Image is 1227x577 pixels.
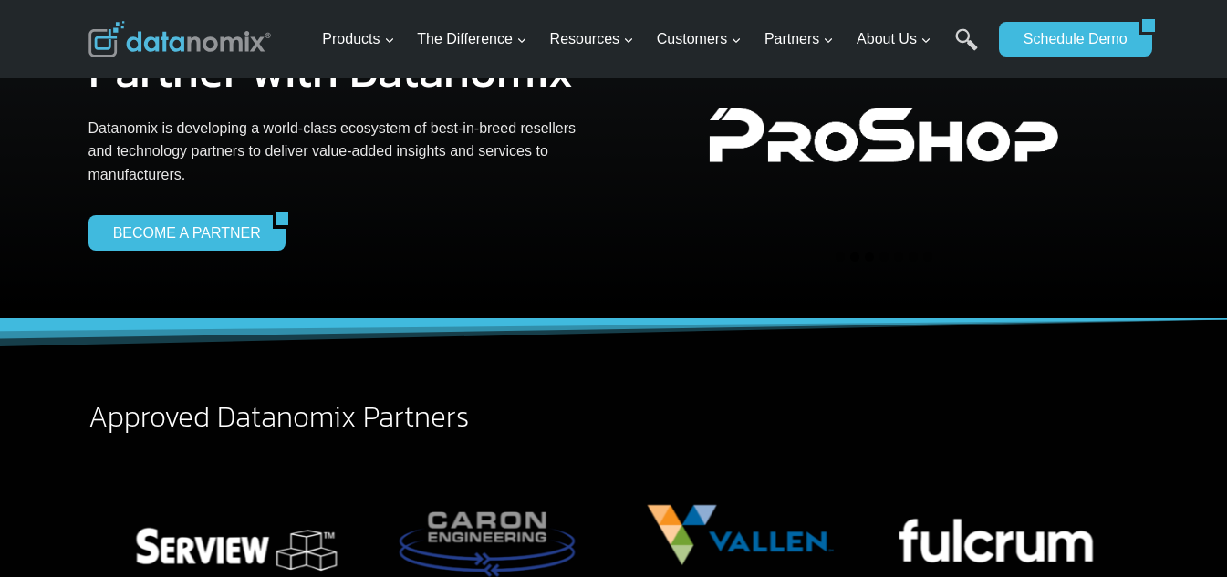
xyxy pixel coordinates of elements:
button: Go to slide 5 [894,252,903,262]
img: Datanomix [88,21,271,57]
span: State/Region [489,444,559,460]
span: Customers [657,27,742,51]
h1: Partner with Datanomix [88,48,599,94]
span: Partners [764,27,834,51]
span: Resources [550,27,634,51]
span: The Difference [417,27,527,51]
img: Proshop + Datanomix [679,67,1089,204]
button: Go to slide 4 [879,252,889,262]
a: Schedule Demo [999,22,1139,57]
p: Datanomix is developing a world-class ecosystem of best-in-breed resellers and technology partner... [88,117,599,187]
a: Search [955,28,978,69]
div: 3 of 7 [629,29,1139,242]
span: Products [322,27,394,51]
span: Job Title [489,145,533,161]
button: Go to slide 2 [850,252,859,262]
button: Go to slide 1 [836,252,845,262]
a: BECOME A PARTNER [88,215,273,250]
nav: Primary Navigation [315,10,990,69]
button: Go to slide 7 [923,252,932,262]
span: About Us [857,27,931,51]
h2: Approved Datanomix Partners [88,402,1139,431]
span: Last Name [489,220,547,236]
ul: Select a slide to show [629,250,1139,264]
span: Phone number [489,294,571,311]
button: Go to slide 6 [909,252,918,262]
button: Go to slide 3 [865,252,874,262]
